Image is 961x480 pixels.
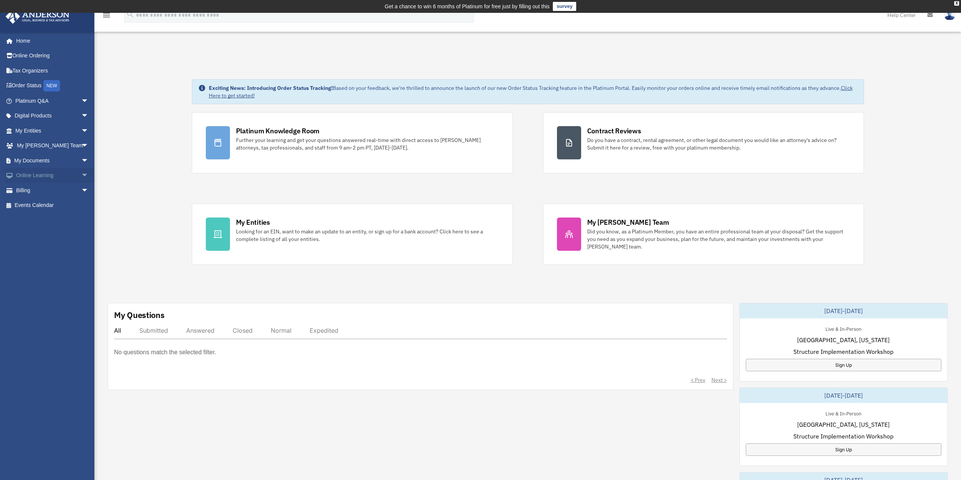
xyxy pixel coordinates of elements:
div: My [PERSON_NAME] Team [587,218,669,227]
a: My Entitiesarrow_drop_down [5,123,100,138]
div: Based on your feedback, we're thrilled to announce the launch of our new Order Status Tracking fe... [209,84,858,99]
div: Platinum Knowledge Room [236,126,320,136]
div: All [114,327,121,334]
div: Did you know, as a Platinum Member, you have an entire professional team at your disposal? Get th... [587,228,850,250]
a: Online Ordering [5,48,100,63]
a: Platinum Q&Aarrow_drop_down [5,93,100,108]
div: Submitted [139,327,168,334]
div: Answered [186,327,214,334]
a: My Entities Looking for an EIN, want to make an update to an entity, or sign up for a bank accoun... [192,204,513,265]
span: arrow_drop_down [81,153,96,168]
span: arrow_drop_down [81,183,96,198]
i: search [126,10,134,19]
a: My [PERSON_NAME] Team Did you know, as a Platinum Member, you have an entire professional team at... [543,204,864,265]
img: Anderson Advisors Platinum Portal [3,9,72,24]
div: Do you have a contract, rental agreement, or other legal document you would like an attorney's ad... [587,136,850,151]
a: Home [5,33,96,48]
a: Click Here to get started! [209,85,853,99]
a: menu [102,13,111,20]
div: [DATE]-[DATE] [740,303,947,318]
span: arrow_drop_down [81,168,96,184]
div: close [954,1,959,6]
span: arrow_drop_down [81,138,96,154]
div: Expedited [310,327,338,334]
div: Live & In-Person [819,324,867,332]
a: My Documentsarrow_drop_down [5,153,100,168]
a: Digital Productsarrow_drop_down [5,108,100,123]
span: arrow_drop_down [81,93,96,109]
a: Sign Up [746,443,941,456]
img: User Pic [944,9,955,20]
span: Structure Implementation Workshop [793,347,893,356]
i: menu [102,11,111,20]
div: My Entities [236,218,270,227]
a: Platinum Knowledge Room Further your learning and get your questions answered real-time with dire... [192,112,513,173]
div: Looking for an EIN, want to make an update to an entity, or sign up for a bank account? Click her... [236,228,499,243]
a: My [PERSON_NAME] Teamarrow_drop_down [5,138,100,153]
div: Get a chance to win 6 months of Platinum for free just by filling out this [385,2,550,11]
a: Sign Up [746,359,941,371]
a: Order StatusNEW [5,78,100,94]
span: arrow_drop_down [81,123,96,139]
strong: Exciting News: Introducing Order Status Tracking! [209,85,333,91]
a: Tax Organizers [5,63,100,78]
span: [GEOGRAPHIC_DATA], [US_STATE] [797,420,890,429]
div: Closed [233,327,253,334]
span: Structure Implementation Workshop [793,432,893,441]
a: survey [553,2,576,11]
a: Events Calendar [5,198,100,213]
a: Billingarrow_drop_down [5,183,100,198]
div: Further your learning and get your questions answered real-time with direct access to [PERSON_NAM... [236,136,499,151]
a: Online Learningarrow_drop_down [5,168,100,183]
div: Contract Reviews [587,126,641,136]
p: No questions match the selected filter. [114,347,216,358]
div: NEW [43,80,60,91]
div: My Questions [114,309,165,321]
span: arrow_drop_down [81,108,96,124]
div: Normal [271,327,292,334]
div: [DATE]-[DATE] [740,388,947,403]
div: Live & In-Person [819,409,867,417]
a: Contract Reviews Do you have a contract, rental agreement, or other legal document you would like... [543,112,864,173]
span: [GEOGRAPHIC_DATA], [US_STATE] [797,335,890,344]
